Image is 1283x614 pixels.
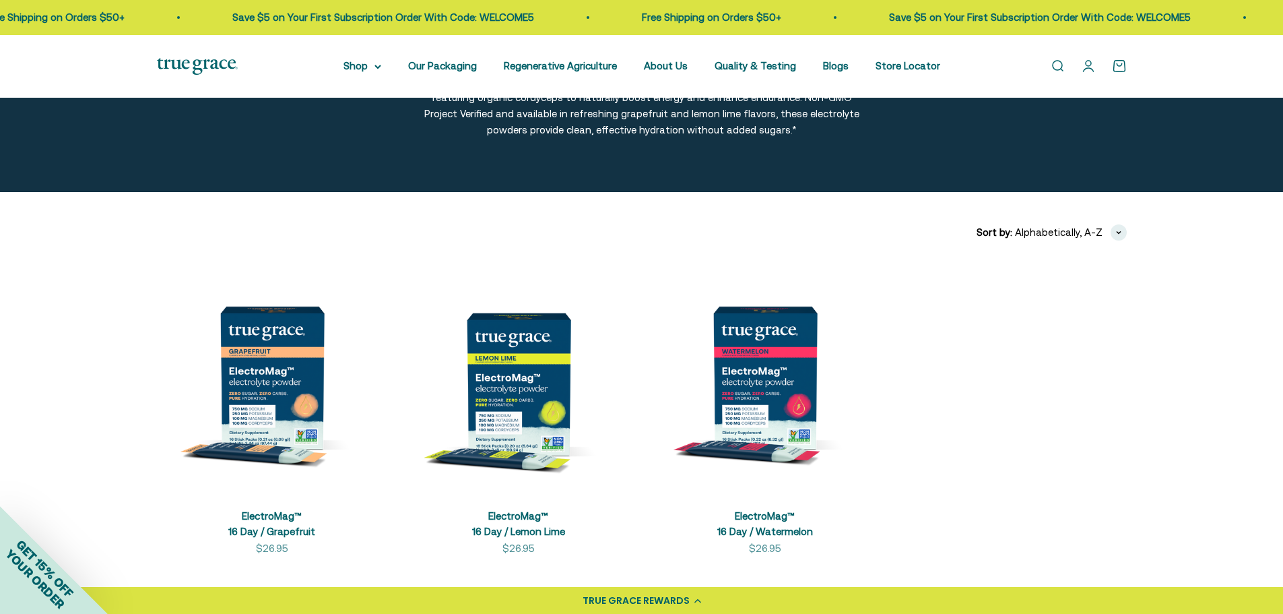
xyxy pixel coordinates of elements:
span: Sort by: [977,224,1012,241]
p: Stay hydrated and replenish essential minerals with our zero-sugar hydration products, featuring ... [423,73,861,138]
img: ElectroMag™ [157,262,387,493]
a: ElectroMag™16 Day / Watermelon [717,510,813,537]
button: Alphabetically, A-Z [1015,224,1127,241]
span: YOUR ORDER [3,547,67,611]
img: ElectroMag™ [650,262,880,493]
a: Our Packaging [408,60,477,71]
a: ElectroMag™16 Day / Lemon Lime [472,510,565,537]
a: Store Locator [876,60,940,71]
img: ElectroMag™ [403,262,634,493]
span: Alphabetically, A-Z [1015,224,1103,241]
sale-price: $26.95 [749,541,781,557]
a: ElectroMag™16 Day / Grapefruit [228,510,315,537]
p: Save $5 on Your First Subscription Order With Code: WELCOME5 [232,9,534,26]
div: TRUE GRACE REWARDS [583,594,690,608]
a: Free Shipping on Orders $50+ [642,11,781,23]
a: Blogs [823,60,849,71]
sale-price: $26.95 [256,541,288,557]
span: GET 15% OFF [13,537,76,600]
sale-price: $26.95 [502,541,535,557]
p: Save $5 on Your First Subscription Order With Code: WELCOME5 [889,9,1191,26]
summary: Shop [343,58,381,74]
a: Regenerative Agriculture [504,60,617,71]
a: About Us [644,60,688,71]
a: Quality & Testing [715,60,796,71]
